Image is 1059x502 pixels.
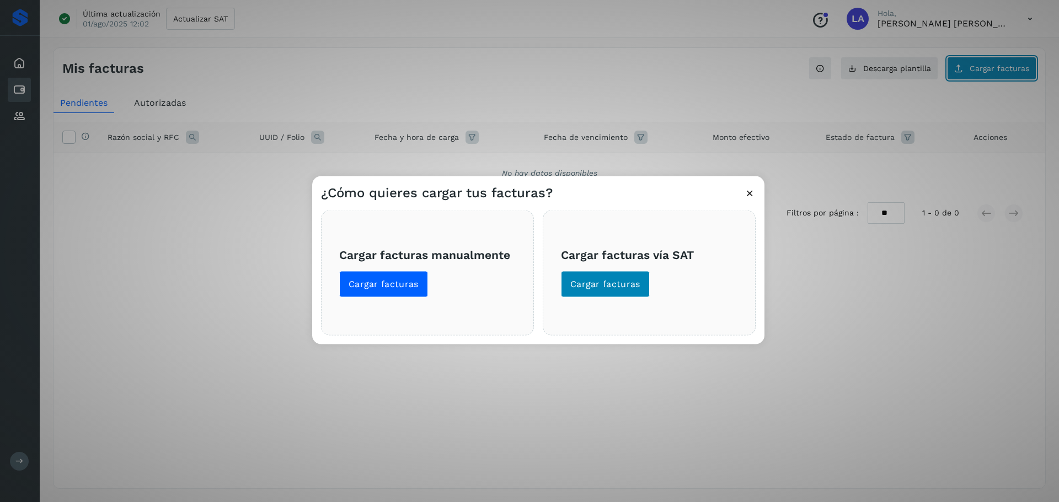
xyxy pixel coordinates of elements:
h3: Cargar facturas vía SAT [561,248,737,262]
button: Cargar facturas [561,271,650,297]
h3: Cargar facturas manualmente [339,248,516,262]
span: Cargar facturas [570,278,640,290]
span: Cargar facturas [349,278,419,290]
button: Cargar facturas [339,271,428,297]
h3: ¿Cómo quieres cargar tus facturas? [321,185,553,201]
